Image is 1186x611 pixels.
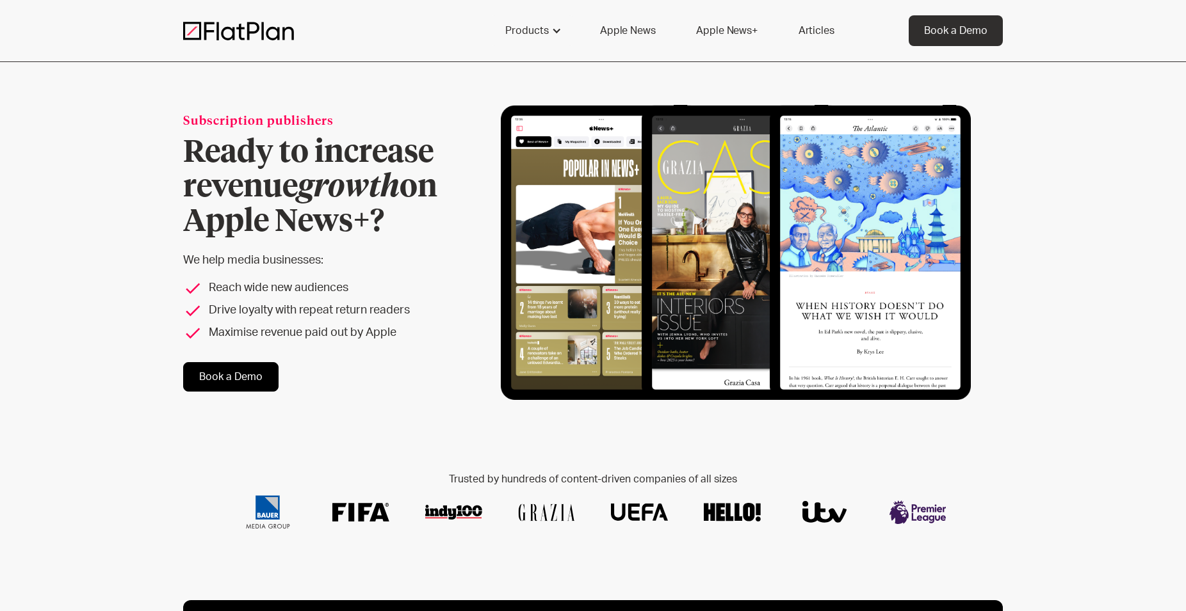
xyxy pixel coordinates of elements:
[909,15,1003,46] a: Book a Demo
[783,15,850,46] a: Articles
[183,136,478,239] h1: Ready to increase revenue on Apple News+?
[183,324,478,342] li: Maximise revenue paid out by Apple
[183,113,478,131] div: Subscription publishers
[490,15,574,46] div: Products
[183,252,478,269] p: We help media businesses:
[183,302,478,319] li: Drive loyalty with repeat return readers
[924,23,987,38] div: Book a Demo
[585,15,670,46] a: Apple News
[505,23,549,38] div: Products
[183,362,279,392] a: Book a Demo
[224,473,962,486] h2: Trusted by hundreds of content-driven companies of all sizes
[183,280,478,297] li: Reach wide new audiences
[298,172,400,203] em: growth
[681,15,772,46] a: Apple News+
